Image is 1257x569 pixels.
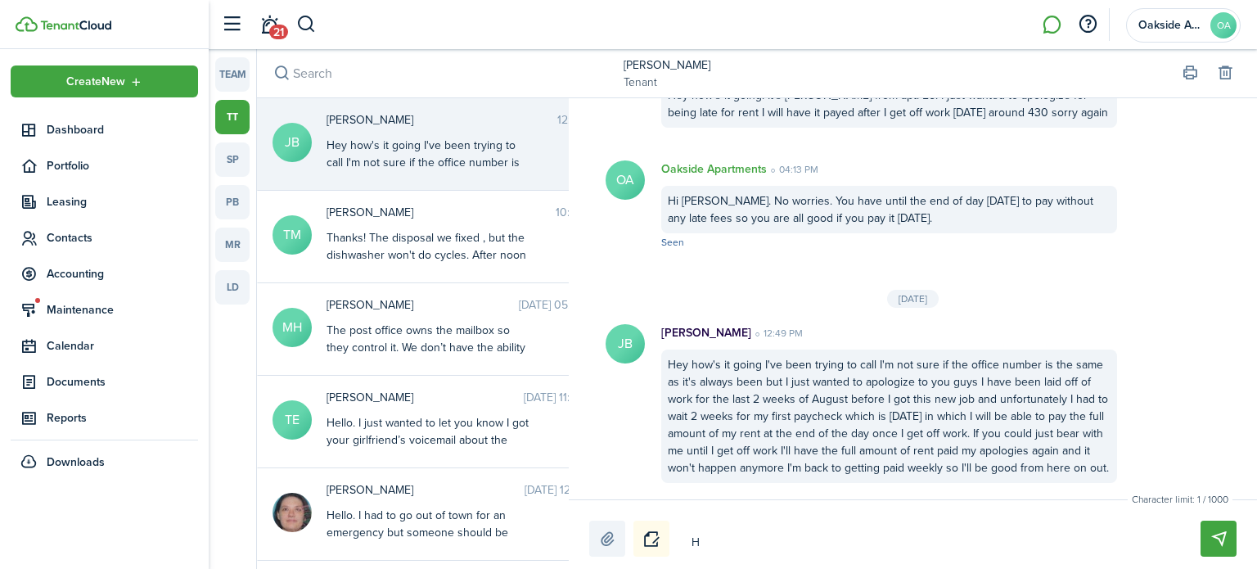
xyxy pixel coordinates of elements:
[624,74,710,91] a: Tenant
[556,204,602,221] time: 10:26 AM
[1128,492,1232,507] small: Character limit: 1 / 1000
[633,521,669,557] button: Notice
[1074,11,1102,38] button: Open resource center
[296,11,317,38] button: Search
[273,308,312,347] avatar-text: MH
[40,20,111,30] img: TenantCloud
[269,25,288,39] span: 21
[16,16,38,32] img: TenantCloud
[887,290,939,308] div: [DATE]
[47,337,198,354] span: Calendar
[661,80,1117,128] div: Hey how's it going. It's [PERSON_NAME] from apt. E6. I just wanted to apologize for being late fo...
[327,389,524,406] span: Thomas Enriquez
[47,193,198,210] span: Leasing
[215,142,250,177] a: sp
[327,322,531,408] div: The post office owns the mailbox so they control it. We don’t have the ability to change locks on...
[525,481,602,499] time: [DATE] 12:12 PM
[11,65,198,97] button: Open menu
[1178,62,1201,85] button: Print
[273,400,312,440] avatar-text: TE
[254,4,285,46] a: Notifications
[47,454,105,471] span: Downloads
[327,414,531,535] div: Hello. I just wanted to let you know I got your girlfriend’s voicemail about the tenants in D09. ...
[11,114,198,146] a: Dashboard
[624,56,710,74] a: [PERSON_NAME]
[661,186,1117,233] div: Hi [PERSON_NAME]. No worries. You have until the end of day [DATE] to pay without any late fees s...
[215,57,250,92] a: team
[327,296,519,314] span: Michael Hill
[47,157,198,174] span: Portfolio
[327,137,531,412] div: Hey how's it going I've been trying to call I'm not sure if the office number is the same as it's...
[47,409,198,427] span: Reports
[270,62,293,85] button: Search
[519,296,602,314] time: [DATE] 05:59 PM
[327,111,557,129] span: JOE BARAHONA
[47,301,198,318] span: Maintenance
[327,229,531,281] div: Thanks! The disposal we fixed , but the dishwasher won't do cycles. After noon is fine
[273,493,312,532] img: Jennifer Dahn
[215,270,250,305] a: ld
[47,121,198,138] span: Dashboard
[661,350,1117,483] div: Hey how's it going I've been trying to call I'm not sure if the office number is the same as it's...
[273,215,312,255] avatar-text: TM
[47,373,198,391] span: Documents
[1201,521,1237,557] button: Send
[557,111,602,129] time: 12:49 PM
[215,228,250,262] a: mr
[524,389,602,406] time: [DATE] 11:49 AM
[327,204,556,221] span: Taylor Mueller
[11,402,198,434] a: Reports
[606,160,645,200] avatar-text: OA
[257,49,615,97] input: search
[661,235,684,250] span: Seen
[215,185,250,219] a: pb
[215,100,250,134] a: tt
[327,481,525,499] span: Jennifer Dahn
[66,76,125,88] span: Create New
[661,324,751,341] p: [PERSON_NAME]
[1138,20,1204,31] span: Oakside Apartments
[47,229,198,246] span: Contacts
[751,326,803,341] time: 12:49 PM
[1210,12,1237,38] avatar-text: OA
[661,160,767,178] p: Oakside Apartments
[47,265,198,282] span: Accounting
[767,162,818,177] time: 04:13 PM
[273,123,312,162] avatar-text: JB
[606,324,645,364] avatar-text: JB
[216,9,247,40] button: Open sidebar
[1214,62,1237,85] button: Delete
